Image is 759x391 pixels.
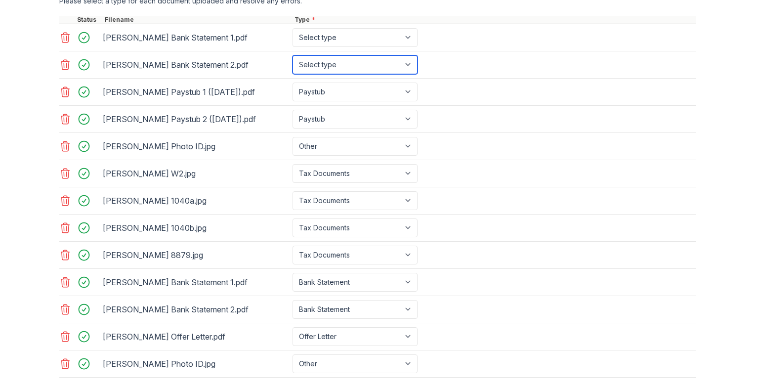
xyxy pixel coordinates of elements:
[103,16,293,24] div: Filename
[293,16,696,24] div: Type
[103,57,289,73] div: [PERSON_NAME] Bank Statement 2.pdf
[103,111,289,127] div: [PERSON_NAME] Paystub 2 ([DATE]).pdf
[103,302,289,317] div: [PERSON_NAME] Bank Statement 2.pdf
[103,274,289,290] div: [PERSON_NAME] Bank Statement 1.pdf
[103,247,289,263] div: [PERSON_NAME] 8879.jpg
[103,166,289,181] div: [PERSON_NAME] W2.jpg
[103,138,289,154] div: [PERSON_NAME] Photo ID.jpg
[103,356,289,372] div: [PERSON_NAME] Photo ID.jpg
[75,16,103,24] div: Status
[103,329,289,345] div: [PERSON_NAME] Offer Letter.pdf
[103,30,289,45] div: [PERSON_NAME] Bank Statement 1.pdf
[103,84,289,100] div: [PERSON_NAME] Paystub 1 ([DATE]).pdf
[103,193,289,209] div: [PERSON_NAME] 1040a.jpg
[103,220,289,236] div: [PERSON_NAME] 1040b.jpg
